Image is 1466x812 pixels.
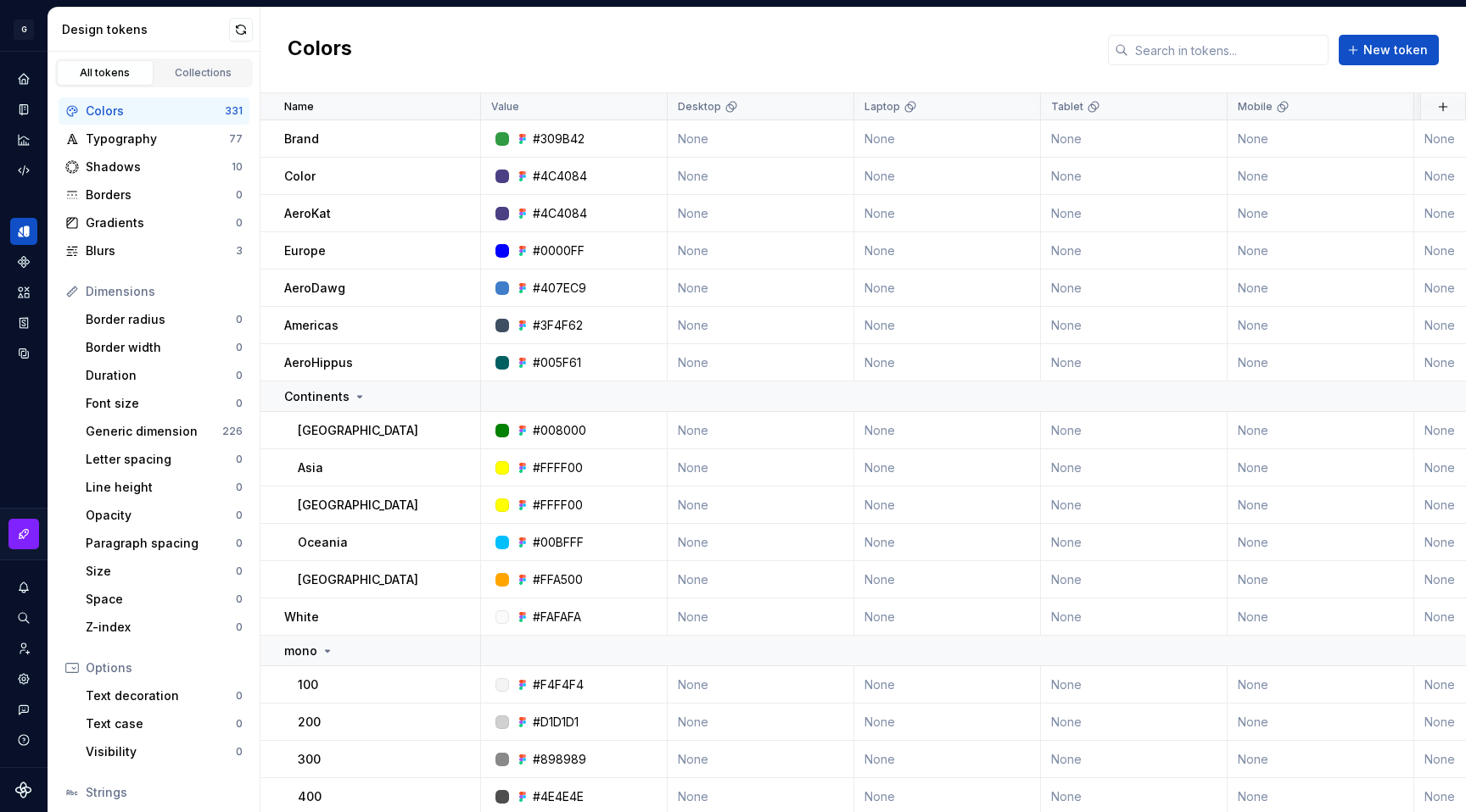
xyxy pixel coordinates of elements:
td: None [1228,307,1414,344]
td: None [1041,741,1228,778]
div: Borders [86,186,236,203]
div: Typography [86,131,229,147]
a: Documentation [10,96,37,123]
p: Laptop [864,100,900,114]
p: Name [284,100,314,114]
td: None [854,741,1041,778]
td: None [854,307,1041,344]
div: 0 [236,188,243,202]
button: Notifications [10,574,37,601]
td: None [1041,412,1228,449]
span: New token [1363,42,1428,58]
div: 10 [232,160,243,174]
div: Gradients [86,214,236,231]
div: 0 [236,592,243,606]
a: Data sources [10,340,37,367]
a: Colors331 [59,97,249,125]
td: None [854,561,1041,598]
button: New token [1339,35,1439,65]
a: Opacity0 [79,502,249,529]
td: None [1228,487,1414,524]
p: mono [284,642,317,659]
p: 100 [298,676,318,693]
a: Borders0 [59,181,249,209]
p: 400 [298,788,322,805]
div: 0 [236,509,243,522]
div: Border width [86,339,236,356]
div: #0000FF [533,242,585,259]
div: 331 [225,104,243,118]
td: None [1041,704,1228,741]
a: Duration0 [79,362,249,389]
div: 0 [236,565,243,578]
td: None [1041,195,1228,232]
td: None [668,487,854,524]
div: Duration [86,367,236,384]
td: None [1228,598,1414,636]
td: None [854,704,1041,741]
a: Typography77 [59,125,249,153]
a: Space0 [79,586,249,613]
div: Line height [86,479,236,496]
p: Continents [284,388,350,405]
td: None [1228,704,1414,741]
div: Paragraph spacing [86,535,236,552]
a: Assets [10,279,37,306]
td: None [1041,598,1228,636]
p: Europe [284,242,326,259]
td: None [854,344,1041,381]
div: Size [86,563,236,580]
td: None [668,561,854,598]
button: Search ⌘K [10,604,37,631]
td: None [1041,158,1228,195]
td: None [668,449,854,487]
td: None [1228,270,1414,307]
a: Line height0 [79,474,249,501]
a: Blurs3 [59,237,249,264]
div: 0 [236,341,243,354]
td: None [668,270,854,307]
div: #FFA500 [533,571,583,588]
div: #4C4084 [533,168,587,185]
div: Text decoration [86,687,236,704]
td: None [854,120,1041,158]
td: None [1228,666,1414,704]
svg: Supernova Logo [15,781,32,798]
td: None [1228,120,1414,158]
div: Components [10,248,37,275]
td: None [854,412,1041,449]
div: 0 [236,537,243,550]
div: #D1D1D1 [533,714,579,731]
input: Search in tokens... [1128,35,1329,65]
td: None [668,195,854,232]
div: 0 [236,689,243,703]
td: None [854,232,1041,270]
td: None [668,524,854,561]
div: 0 [236,717,243,731]
a: Code automation [10,157,37,184]
td: None [1228,412,1414,449]
a: Design tokens [10,218,37,245]
div: #4C4084 [533,205,587,222]
p: Tablet [1051,100,1083,114]
p: Value [491,100,519,114]
p: White [284,609,319,626]
td: None [668,232,854,270]
div: Font size [86,395,236,412]
td: None [668,412,854,449]
td: None [668,598,854,636]
div: #309B42 [533,131,585,147]
div: 0 [236,620,243,634]
div: 77 [229,132,243,146]
p: Color [284,168,316,185]
div: Z-index [86,619,236,636]
a: Letter spacing0 [79,446,249,473]
a: Settings [10,665,37,692]
td: None [668,741,854,778]
p: AeroDawg [284,280,345,297]
div: Dimensions [86,283,243,300]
